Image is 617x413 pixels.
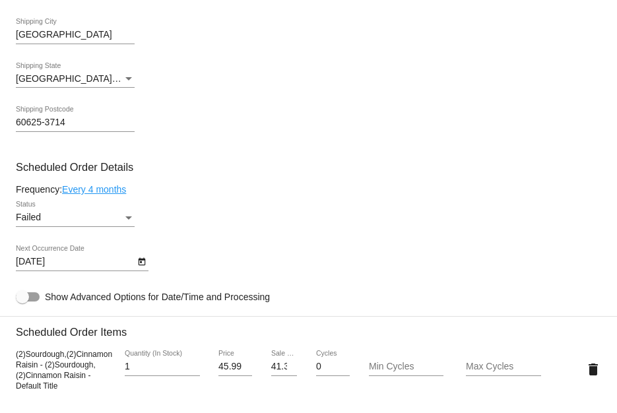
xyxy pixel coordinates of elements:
input: Sale Price [271,362,298,372]
div: Frequency: [16,184,601,195]
input: Next Occurrence Date [16,257,135,267]
input: Shipping City [16,30,135,40]
span: Show Advanced Options for Date/Time and Processing [45,290,270,303]
h3: Scheduled Order Items [16,316,601,338]
span: Failed [16,212,41,222]
input: Shipping Postcode [16,117,135,128]
input: Max Cycles [466,362,541,372]
span: [GEOGRAPHIC_DATA] | [US_STATE] [16,73,171,84]
span: (2)Sourdough,(2)Cinnamon Raisin - (2)Sourdough,(2)Cinnamon Raisin - Default Title [16,350,112,391]
mat-icon: delete [585,362,601,377]
input: Min Cycles [369,362,444,372]
input: Quantity (In Stock) [125,362,200,372]
h3: Scheduled Order Details [16,161,601,174]
mat-select: Shipping State [16,74,135,84]
input: Price [218,362,252,372]
input: Cycles [316,362,350,372]
button: Open calendar [135,254,148,268]
mat-select: Status [16,212,135,223]
a: Every 4 months [62,184,126,195]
